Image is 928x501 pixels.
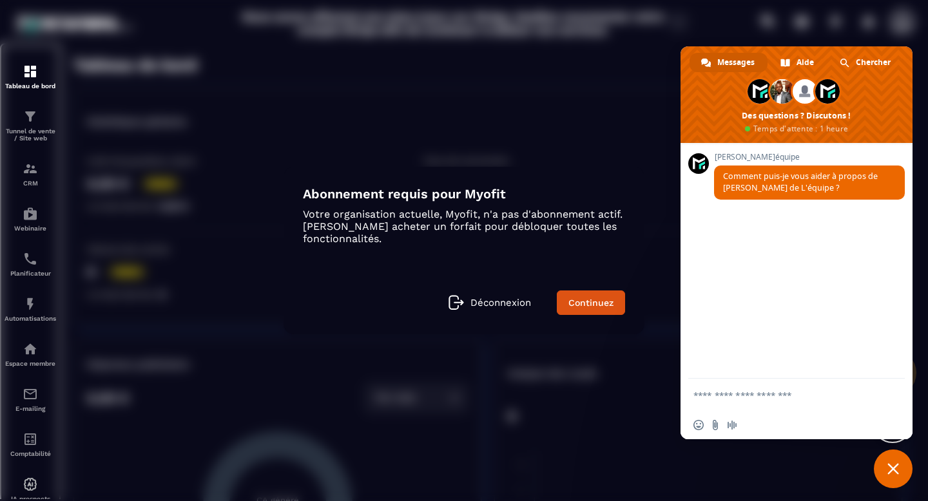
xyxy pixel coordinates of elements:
[856,53,891,72] span: Chercher
[693,379,874,411] textarea: Entrez votre message...
[557,290,625,315] a: Continuez
[717,53,755,72] span: Messages
[710,420,720,430] span: Envoyer un fichier
[769,53,827,72] a: Aide
[714,153,905,162] span: [PERSON_NAME]équipe
[723,171,878,193] span: Comment puis-je vous aider à propos de [PERSON_NAME] de L'équipe ?
[797,53,814,72] span: Aide
[874,449,913,488] a: Fermer le chat
[303,208,625,245] p: Votre organisation actuelle, Myofit, n'a pas d'abonnement actif. [PERSON_NAME] acheter un forfait...
[470,297,531,308] p: Déconnexion
[690,53,768,72] a: Messages
[449,295,531,310] a: Déconnexion
[303,186,625,202] h4: Abonnement requis pour Myofit
[693,420,704,430] span: Insérer un emoji
[727,420,737,430] span: Message audio
[828,53,904,72] a: Chercher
